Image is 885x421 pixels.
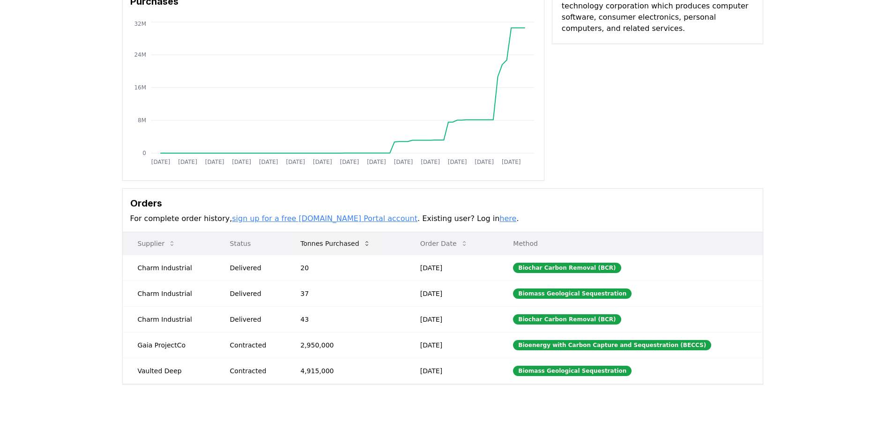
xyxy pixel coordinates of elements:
[413,234,476,253] button: Order Date
[513,340,711,350] div: Bioenergy with Carbon Capture and Sequestration (BECCS)
[123,358,215,384] td: Vaulted Deep
[223,239,278,248] p: Status
[475,159,494,165] tspan: [DATE]
[178,159,197,165] tspan: [DATE]
[501,159,521,165] tspan: [DATE]
[405,306,498,332] td: [DATE]
[130,234,184,253] button: Supplier
[285,332,405,358] td: 2,950,000
[230,315,278,324] div: Delivered
[405,358,498,384] td: [DATE]
[405,281,498,306] td: [DATE]
[232,214,417,223] a: sign up for a free [DOMAIN_NAME] Portal account
[230,263,278,273] div: Delivered
[394,159,413,165] tspan: [DATE]
[447,159,467,165] tspan: [DATE]
[286,159,305,165] tspan: [DATE]
[285,358,405,384] td: 4,915,000
[340,159,359,165] tspan: [DATE]
[130,196,755,210] h3: Orders
[367,159,386,165] tspan: [DATE]
[259,159,278,165] tspan: [DATE]
[230,340,278,350] div: Contracted
[123,332,215,358] td: Gaia ProjectCo
[285,281,405,306] td: 37
[513,288,632,299] div: Biomass Geological Sequestration
[513,263,621,273] div: Biochar Carbon Removal (BCR)
[513,366,632,376] div: Biomass Geological Sequestration
[421,159,440,165] tspan: [DATE]
[138,117,146,124] tspan: 8M
[130,213,755,224] p: For complete order history, . Existing user? Log in .
[142,150,146,156] tspan: 0
[293,234,378,253] button: Tonnes Purchased
[230,366,278,376] div: Contracted
[499,214,516,223] a: here
[123,306,215,332] td: Charm Industrial
[513,314,621,325] div: Biochar Carbon Removal (BCR)
[123,281,215,306] td: Charm Industrial
[313,159,332,165] tspan: [DATE]
[134,84,146,91] tspan: 16M
[285,306,405,332] td: 43
[506,239,755,248] p: Method
[405,332,498,358] td: [DATE]
[123,255,215,281] td: Charm Industrial
[230,289,278,298] div: Delivered
[232,159,251,165] tspan: [DATE]
[205,159,224,165] tspan: [DATE]
[405,255,498,281] td: [DATE]
[134,21,146,27] tspan: 32M
[134,52,146,58] tspan: 24M
[285,255,405,281] td: 20
[151,159,170,165] tspan: [DATE]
